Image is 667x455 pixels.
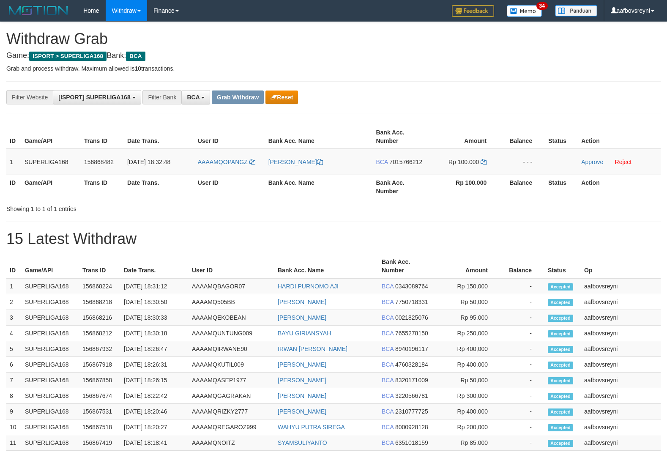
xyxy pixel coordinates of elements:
[395,424,428,430] span: Copy 8000928128 to clipboard
[124,175,194,199] th: Date Trans.
[581,341,661,357] td: aafbovsreyni
[6,30,661,47] h1: Withdraw Grab
[274,254,378,278] th: Bank Acc. Name
[278,361,326,368] a: [PERSON_NAME]
[84,159,114,165] span: 156868482
[395,439,428,446] span: Copy 6351018159 to clipboard
[430,175,499,199] th: Rp 100.000
[278,314,326,321] a: [PERSON_NAME]
[22,278,79,294] td: SUPERLIGA168
[278,330,331,337] a: BAYU GIRIANSYAH
[500,341,544,357] td: -
[79,310,120,326] td: 156868216
[189,294,274,310] td: AAAAMQ505BB
[120,419,189,435] td: [DATE] 18:20:27
[194,175,265,199] th: User ID
[187,94,200,101] span: BCA
[22,294,79,310] td: SUPERLIGA168
[142,90,181,104] div: Filter Bank
[500,326,544,341] td: -
[555,5,597,16] img: panduan.png
[79,254,120,278] th: Trans ID
[278,283,339,290] a: HARDI PURNOMO AJI
[500,435,544,451] td: -
[6,435,22,451] td: 11
[395,330,428,337] span: Copy 7655278150 to clipboard
[548,315,573,322] span: Accepted
[79,404,120,419] td: 156867531
[6,373,22,388] td: 7
[22,341,79,357] td: SUPERLIGA168
[189,254,274,278] th: User ID
[120,404,189,419] td: [DATE] 18:20:46
[6,341,22,357] td: 5
[22,373,79,388] td: SUPERLIGA168
[548,346,573,353] span: Accepted
[548,377,573,384] span: Accepted
[22,404,79,419] td: SUPERLIGA168
[6,278,22,294] td: 1
[194,125,265,149] th: User ID
[548,408,573,416] span: Accepted
[6,326,22,341] td: 4
[22,310,79,326] td: SUPERLIGA168
[265,125,373,149] th: Bank Acc. Name
[21,125,81,149] th: Game/API
[581,310,661,326] td: aafbovsreyni
[382,361,394,368] span: BCA
[395,361,428,368] span: Copy 4760328184 to clipboard
[382,377,394,384] span: BCA
[382,345,394,352] span: BCA
[22,419,79,435] td: SUPERLIGA168
[372,125,430,149] th: Bank Acc. Number
[434,419,500,435] td: Rp 200,000
[6,90,53,104] div: Filter Website
[126,52,145,61] span: BCA
[198,159,248,165] span: AAAAMQOPANGZ
[22,388,79,404] td: SUPERLIGA168
[382,408,394,415] span: BCA
[434,357,500,373] td: Rp 400,000
[395,345,428,352] span: Copy 8940196117 to clipboard
[434,254,500,278] th: Amount
[120,435,189,451] td: [DATE] 18:18:41
[6,419,22,435] td: 10
[29,52,107,61] span: ISPORT > SUPERLIGA168
[548,283,573,291] span: Accepted
[500,254,544,278] th: Balance
[120,294,189,310] td: [DATE] 18:30:50
[134,65,141,72] strong: 10
[581,388,661,404] td: aafbovsreyni
[22,435,79,451] td: SUPERLIGA168
[22,326,79,341] td: SUPERLIGA168
[378,254,434,278] th: Bank Acc. Number
[265,90,298,104] button: Reset
[382,299,394,305] span: BCA
[278,345,347,352] a: IRWAN [PERSON_NAME]
[6,52,661,60] h4: Game: Bank:
[389,159,422,165] span: Copy 7015766212 to clipboard
[265,175,373,199] th: Bank Acc. Name
[120,254,189,278] th: Date Trans.
[434,294,500,310] td: Rp 50,000
[581,357,661,373] td: aafbovsreyni
[545,125,578,149] th: Status
[548,440,573,447] span: Accepted
[500,278,544,294] td: -
[395,314,428,321] span: Copy 0021825076 to clipboard
[548,424,573,431] span: Accepted
[581,326,661,341] td: aafbovsreyni
[548,299,573,306] span: Accepted
[581,278,661,294] td: aafbovsreyni
[6,254,22,278] th: ID
[500,357,544,373] td: -
[499,149,545,175] td: - - -
[278,439,327,446] a: SYAMSULIYANTO
[189,278,274,294] td: AAAAMQBAGOR07
[6,201,272,213] div: Showing 1 to 1 of 1 entries
[6,357,22,373] td: 6
[434,278,500,294] td: Rp 150,000
[6,64,661,73] p: Grab and process withdraw. Maximum allowed is transactions.
[500,294,544,310] td: -
[189,373,274,388] td: AAAAMQASEP1977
